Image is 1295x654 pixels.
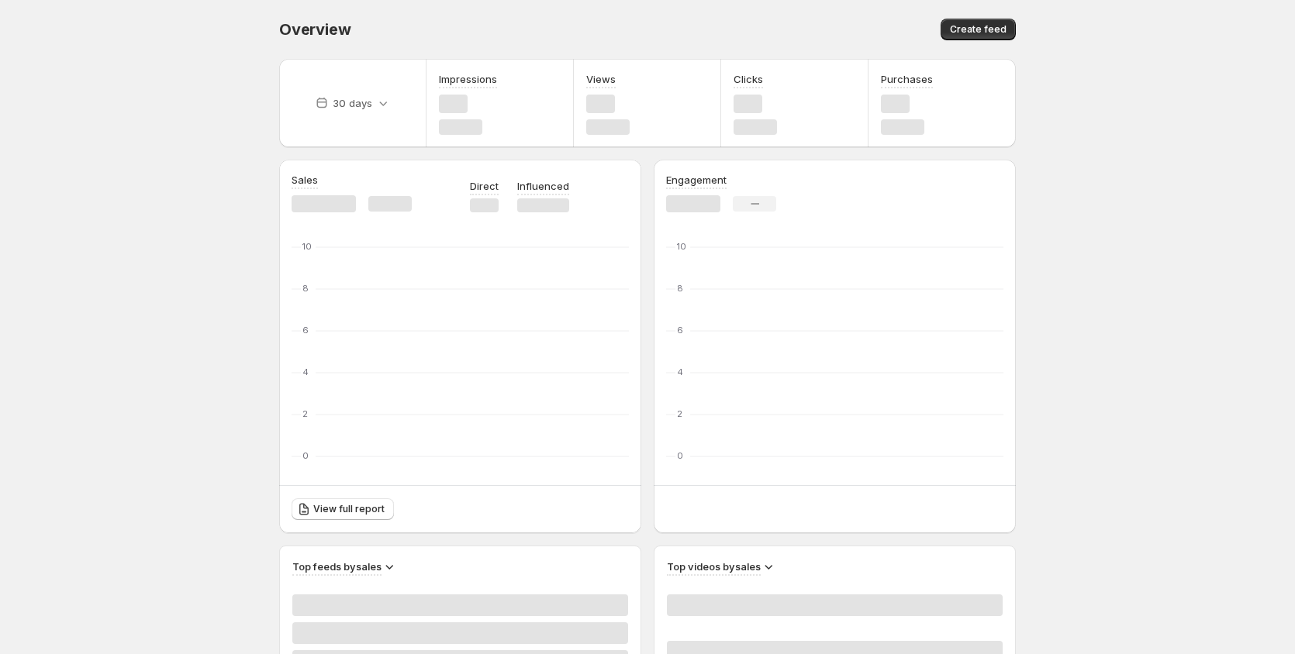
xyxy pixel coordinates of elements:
[677,367,683,377] text: 4
[302,283,309,294] text: 8
[881,71,933,87] h3: Purchases
[950,23,1007,36] span: Create feed
[302,450,309,461] text: 0
[292,172,318,188] h3: Sales
[302,241,312,252] text: 10
[470,178,499,194] p: Direct
[941,19,1016,40] button: Create feed
[586,71,616,87] h3: Views
[734,71,763,87] h3: Clicks
[677,408,682,419] text: 2
[667,559,761,574] h3: Top videos by sales
[677,283,683,294] text: 8
[292,498,394,520] a: View full report
[677,325,683,336] text: 6
[302,367,309,377] text: 4
[439,71,497,87] h3: Impressions
[279,20,351,39] span: Overview
[313,503,385,515] span: View full report
[677,241,686,252] text: 10
[517,178,569,194] p: Influenced
[302,408,308,419] text: 2
[302,325,309,336] text: 6
[333,95,372,111] p: 30 days
[292,559,382,574] h3: Top feeds by sales
[677,450,683,461] text: 0
[666,172,727,188] h3: Engagement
